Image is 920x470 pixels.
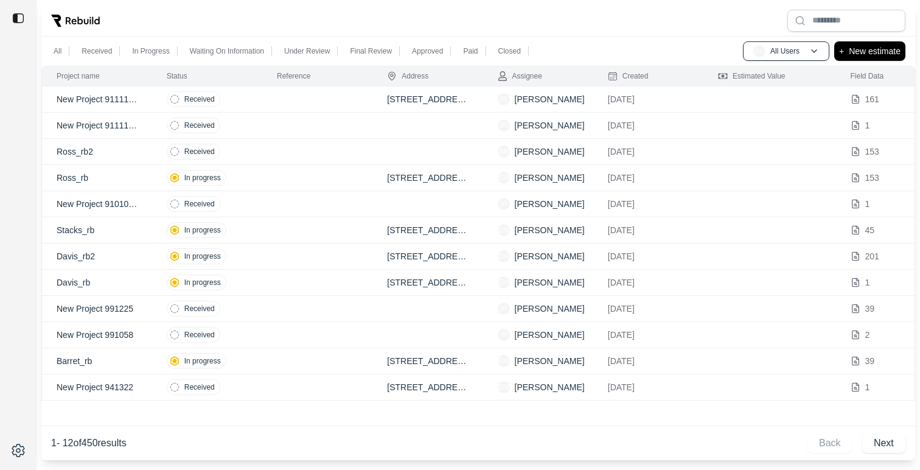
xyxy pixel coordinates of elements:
[862,433,905,453] button: Next
[277,71,310,81] div: Reference
[54,46,61,56] p: All
[608,276,689,289] p: [DATE]
[515,93,585,105] p: [PERSON_NAME]
[498,198,510,210] span: JR
[170,173,179,183] img: in-progress.svg
[515,250,585,262] p: [PERSON_NAME]
[865,198,870,210] p: 1
[57,198,138,210] p: New Project 9101044
[743,41,829,61] button: AUAll Users
[498,119,510,132] span: JR
[167,71,187,81] div: Status
[498,329,510,341] span: JR
[865,146,879,158] p: 153
[184,304,215,314] p: Received
[515,198,585,210] p: [PERSON_NAME]
[184,356,221,366] p: In progress
[412,46,443,56] p: Approved
[515,355,585,367] p: [PERSON_NAME]
[57,276,138,289] p: Davis_rb
[190,46,264,56] p: Waiting On Information
[372,374,483,401] td: [STREET_ADDRESS][PERSON_NAME]
[865,276,870,289] p: 1
[57,172,138,184] p: Ross_rb
[498,381,510,393] span: EM
[372,86,483,113] td: [STREET_ADDRESS][US_STATE]
[608,303,689,315] p: [DATE]
[608,146,689,158] p: [DATE]
[608,381,689,393] p: [DATE]
[57,303,138,315] p: New Project 991225
[57,329,138,341] p: New Project 991058
[515,303,585,315] p: [PERSON_NAME]
[57,381,138,393] p: New Project 941322
[865,172,879,184] p: 153
[57,119,138,132] p: New Project 9111126
[498,224,510,236] span: EM
[753,45,765,57] span: AU
[608,172,689,184] p: [DATE]
[57,93,138,105] p: New Project 9111153
[57,71,100,81] div: Project name
[184,330,215,340] p: Received
[184,199,215,209] p: Received
[463,46,478,56] p: Paid
[170,356,179,366] img: in-progress.svg
[718,71,786,81] div: Estimated Value
[849,44,901,58] p: New estimate
[184,225,221,235] p: In progress
[515,224,585,236] p: [PERSON_NAME]
[372,165,483,191] td: [STREET_ADDRESS]
[608,119,689,132] p: [DATE]
[608,224,689,236] p: [DATE]
[834,41,905,61] button: +New estimate
[865,250,879,262] p: 201
[372,244,483,270] td: [STREET_ADDRESS]
[170,278,179,287] img: in-progress.svg
[498,355,510,367] span: EM
[498,146,510,158] span: JW
[865,303,875,315] p: 39
[608,198,689,210] p: [DATE]
[498,46,521,56] p: Closed
[608,355,689,367] p: [DATE]
[865,224,875,236] p: 45
[498,276,510,289] span: EM
[184,251,221,261] p: In progress
[865,381,870,393] p: 1
[51,436,127,451] p: 1 - 12 of 450 results
[57,224,138,236] p: Stacks_rb
[839,44,844,58] p: +
[608,93,689,105] p: [DATE]
[184,173,221,183] p: In progress
[515,276,585,289] p: [PERSON_NAME]
[350,46,392,56] p: Final Review
[372,270,483,296] td: [STREET_ADDRESS]
[57,146,138,158] p: Ross_rb2
[170,225,179,235] img: in-progress.svg
[57,250,138,262] p: Davis_rb2
[184,147,215,156] p: Received
[498,303,510,315] span: JR
[851,71,884,81] div: Field Data
[12,12,24,24] img: toggle sidebar
[498,172,510,184] span: EM
[372,217,483,244] td: [STREET_ADDRESS]
[284,46,330,56] p: Under Review
[608,329,689,341] p: [DATE]
[372,348,483,374] td: [STREET_ADDRESS][PERSON_NAME]
[865,93,879,105] p: 161
[57,355,138,367] p: Barret_rb
[608,71,649,81] div: Created
[865,329,870,341] p: 2
[515,329,585,341] p: [PERSON_NAME]
[387,71,428,81] div: Address
[170,251,179,261] img: in-progress.svg
[515,381,585,393] p: [PERSON_NAME]
[515,146,585,158] p: [PERSON_NAME]
[132,46,169,56] p: In Progress
[865,355,875,367] p: 39
[498,93,510,105] span: JR
[865,119,870,132] p: 1
[515,119,585,132] p: [PERSON_NAME]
